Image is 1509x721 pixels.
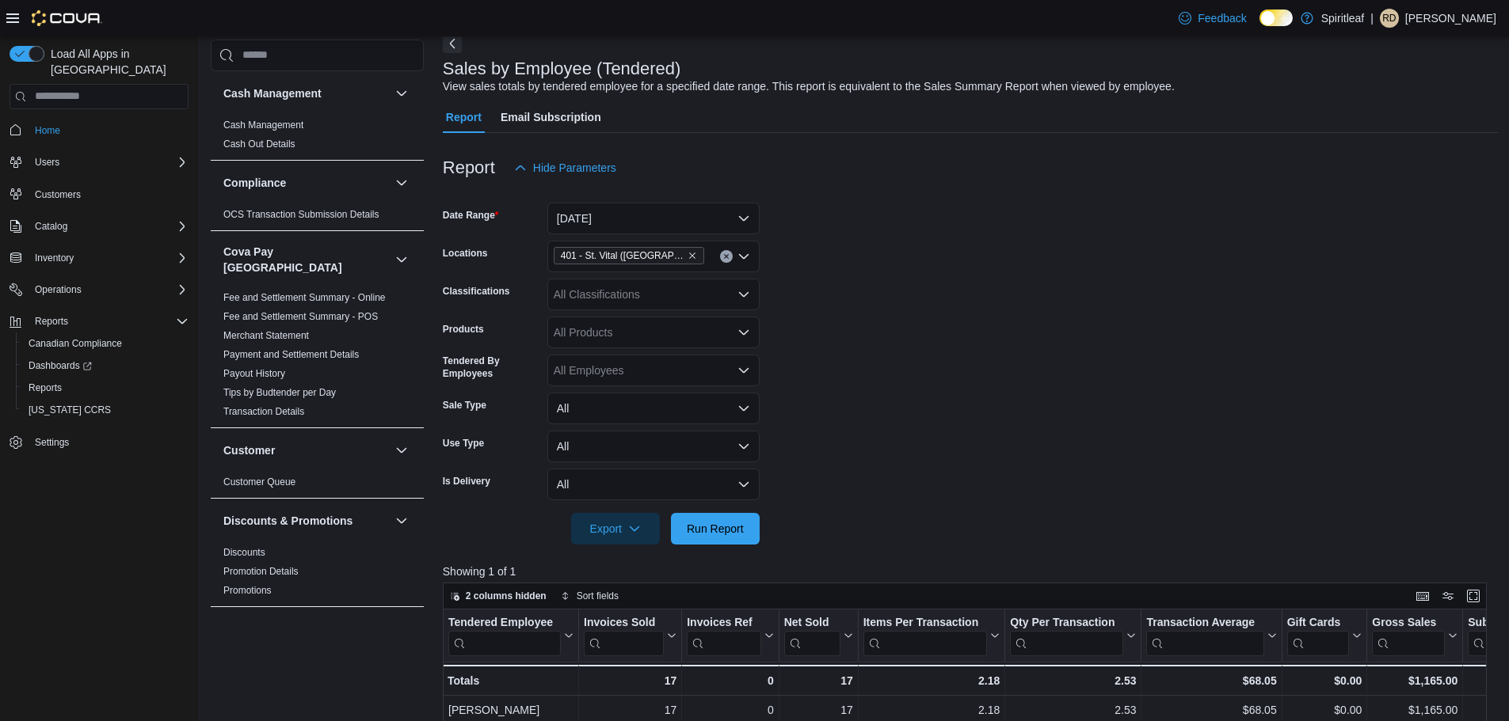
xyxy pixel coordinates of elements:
[29,249,80,268] button: Inventory
[29,185,87,204] a: Customers
[1259,26,1260,27] span: Dark Mode
[444,586,553,605] button: 2 columns hidden
[29,404,111,416] span: [US_STATE] CCRS
[863,615,987,630] div: Items Per Transaction
[561,248,684,264] span: 401 - St. Vital ([GEOGRAPHIC_DATA])
[223,442,389,458] button: Customer
[554,586,625,605] button: Sort fields
[211,205,424,230] div: Compliance
[443,59,681,78] h3: Sales by Employee (Tendered)
[29,217,189,236] span: Catalog
[466,590,547,602] span: 2 columns hidden
[211,543,424,606] div: Discounts & Promotions
[223,208,379,221] span: OCS Transaction Submission Details
[3,310,195,332] button: Reports
[16,377,195,399] button: Reports
[22,378,189,397] span: Reports
[29,280,88,299] button: Operations
[687,521,744,537] span: Run Report
[10,112,189,495] nav: Complex example
[1146,615,1263,630] div: Transaction Average
[392,250,411,269] button: Cova Pay [GEOGRAPHIC_DATA]
[22,400,117,419] a: [US_STATE] CCRS
[1286,615,1362,655] button: Gift Cards
[223,244,389,275] h3: Cova Pay [GEOGRAPHIC_DATA]
[223,565,299,578] span: Promotion Details
[448,700,573,719] div: [PERSON_NAME]
[29,337,122,350] span: Canadian Compliance
[687,615,773,655] button: Invoices Ref
[737,250,750,263] button: Open list of options
[29,120,189,140] span: Home
[1146,615,1276,655] button: Transaction Average
[223,476,295,488] span: Customer Queue
[1321,9,1364,28] p: Spiritleaf
[223,386,336,399] span: Tips by Budtender per Day
[223,119,303,131] span: Cash Management
[16,355,195,377] a: Dashboards
[223,292,386,303] a: Fee and Settlement Summary - Online
[392,84,411,103] button: Cash Management
[223,85,389,101] button: Cash Management
[29,312,189,331] span: Reports
[223,291,386,304] span: Fee and Settlement Summary - Online
[687,671,773,690] div: 0
[1372,615,1445,655] div: Gross Sales
[863,700,1000,719] div: 2.18
[223,584,272,597] span: Promotions
[863,671,1000,690] div: 2.18
[223,513,389,529] button: Discounts & Promotions
[1464,586,1483,605] button: Enter fullscreen
[16,332,195,355] button: Canadian Compliance
[35,124,60,137] span: Home
[443,285,510,298] label: Classifications
[784,700,853,719] div: 17
[223,209,379,220] a: OCS Transaction Submission Details
[533,160,616,176] span: Hide Parameters
[223,349,359,360] a: Payment and Settlement Details
[547,203,760,234] button: [DATE]
[443,158,495,177] h3: Report
[571,513,660,545] button: Export
[671,513,760,545] button: Run Report
[223,406,304,417] a: Transaction Details
[720,250,733,263] button: Clear input
[35,252,74,264] span: Inventory
[35,156,59,169] span: Users
[211,116,424,160] div: Cash Management
[223,139,295,150] a: Cash Out Details
[22,356,189,375] span: Dashboards
[211,288,424,427] div: Cova Pay [GEOGRAPHIC_DATA]
[29,381,62,394] span: Reports
[1259,9,1293,26] input: Dark Mode
[29,432,189,452] span: Settings
[737,326,750,339] button: Open list of options
[1413,586,1432,605] button: Keyboard shortcuts
[1010,615,1123,630] div: Qty Per Transaction
[223,566,299,577] a: Promotion Details
[1010,615,1123,655] div: Qty Per Transaction
[443,399,486,412] label: Sale Type
[547,469,760,500] button: All
[1372,615,1458,655] button: Gross Sales
[223,368,285,379] a: Payout History
[688,251,697,260] button: Remove 401 - St. Vital (Winnipeg) from selection in this group
[547,393,760,424] button: All
[223,311,378,322] a: Fee and Settlement Summary - POS
[448,615,573,655] button: Tendered Employee
[687,700,773,719] div: 0
[1146,700,1276,719] div: $68.05
[211,472,424,498] div: Customer
[554,247,704,264] span: 401 - St. Vital (Winnipeg)
[3,183,195,206] button: Customers
[223,310,378,323] span: Fee and Settlement Summary - POS
[443,209,499,222] label: Date Range
[16,399,195,421] button: [US_STATE] CCRS
[1370,9,1374,28] p: |
[584,615,664,655] div: Invoices Sold
[863,615,987,655] div: Items Per Transaction
[29,433,75,452] a: Settings
[443,323,484,336] label: Products
[3,247,195,269] button: Inventory
[1372,700,1458,719] div: $1,165.00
